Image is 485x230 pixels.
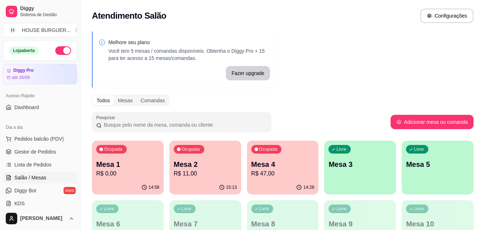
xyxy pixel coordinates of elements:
p: Mesa 5 [406,159,469,169]
a: Dashboard [3,102,77,113]
p: Mesa 1 [96,159,159,169]
label: Pesquisar [96,114,118,121]
span: KDS [14,200,25,207]
button: LivreMesa 3 [324,141,396,194]
p: Livre [259,206,269,212]
p: Mesa 4 [251,159,314,169]
p: R$ 47,00 [251,169,314,178]
span: [PERSON_NAME] [20,215,66,222]
p: Você tem 5 mesas / comandas disponíveis. Obtenha o Diggy Pro + 15 para ter acesso a 15 mesas/coma... [108,47,270,62]
button: Pedidos balcão (PDV) [3,133,77,145]
a: Salão / Mesas [3,172,77,183]
div: Todos [93,95,114,105]
span: Sistema de Gestão [20,12,74,18]
button: Adicionar mesa ou comanda [391,115,474,129]
a: KDS [3,198,77,209]
p: R$ 11,00 [174,169,237,178]
a: Gestor de Pedidos [3,146,77,158]
p: Melhore seu plano [108,39,270,46]
p: Livre [414,146,424,152]
article: até 26/09 [12,75,30,80]
span: Salão / Mesas [14,174,46,181]
span: Lista de Pedidos [14,161,52,168]
button: Fazer upgrade [226,66,270,80]
button: Select a team [3,23,77,37]
a: DiggySistema de Gestão [3,3,77,20]
button: [PERSON_NAME] [3,210,77,227]
button: Alterar Status [55,46,71,55]
button: OcupadaMesa 4R$ 47,0014:28 [247,141,319,194]
p: Mesa 8 [251,219,314,229]
div: HOUSE BURGUER ... [22,27,70,34]
p: Livre [182,206,192,212]
span: H [9,27,16,34]
p: Livre [336,146,346,152]
p: Mesa 6 [96,219,159,229]
a: Diggy Proaté 26/09 [3,64,77,84]
h2: Atendimento Salão [92,10,166,22]
button: OcupadaMesa 2R$ 11,0015:13 [169,141,241,194]
button: Configurações [420,9,474,23]
a: Lista de Pedidos [3,159,77,170]
span: Diggy Bot [14,187,36,194]
input: Pesquisar [102,121,267,128]
button: OcupadaMesa 1R$ 0,0014:58 [92,141,164,194]
span: Gestor de Pedidos [14,148,56,155]
p: Ocupada [259,146,278,152]
p: Ocupada [182,146,200,152]
div: Mesas [114,95,136,105]
a: Diggy Botnovo [3,185,77,196]
span: Diggy [20,5,74,12]
p: Livre [414,206,424,212]
p: Mesa 2 [174,159,237,169]
p: 14:28 [303,184,314,190]
p: 15:13 [226,184,237,190]
span: Pedidos balcão (PDV) [14,135,64,142]
button: LivreMesa 5 [402,141,474,194]
p: Mesa 3 [328,159,392,169]
div: Loja aberta [9,47,39,55]
p: 14:58 [149,184,159,190]
p: R$ 0,00 [96,169,159,178]
article: Diggy Pro [13,68,34,73]
p: Mesa 10 [406,219,469,229]
div: Comandas [137,95,169,105]
p: Mesa 7 [174,219,237,229]
p: Ocupada [104,146,122,152]
span: Dashboard [14,104,39,111]
p: Livre [104,206,114,212]
p: Mesa 9 [328,219,392,229]
div: Dia a dia [3,122,77,133]
p: Livre [336,206,346,212]
div: Acesso Rápido [3,90,77,102]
